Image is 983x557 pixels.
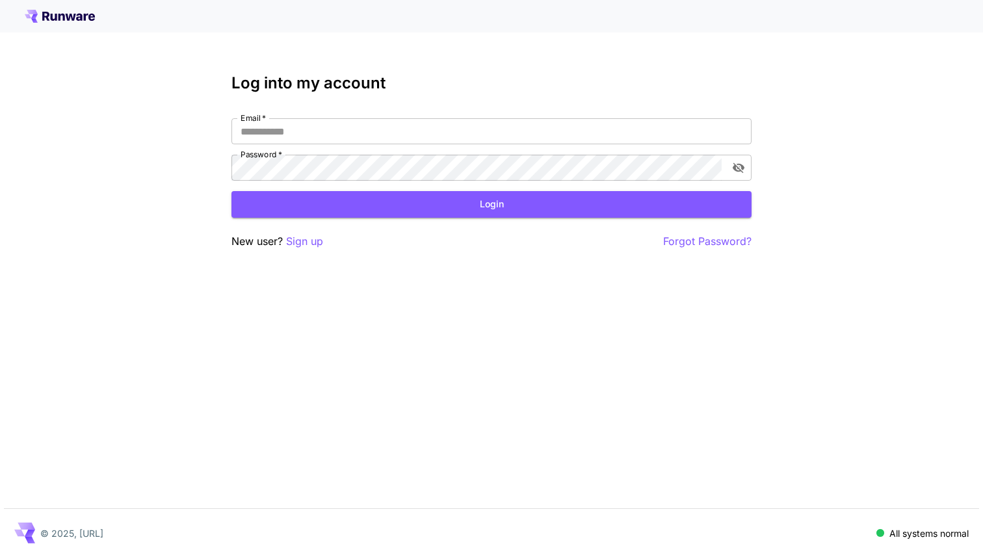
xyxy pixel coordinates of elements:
[231,191,752,218] button: Login
[231,233,323,250] p: New user?
[231,74,752,92] h3: Log into my account
[727,156,750,179] button: toggle password visibility
[241,149,282,160] label: Password
[286,233,323,250] button: Sign up
[663,233,752,250] button: Forgot Password?
[40,526,103,540] p: © 2025, [URL]
[241,112,266,123] label: Email
[889,526,969,540] p: All systems normal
